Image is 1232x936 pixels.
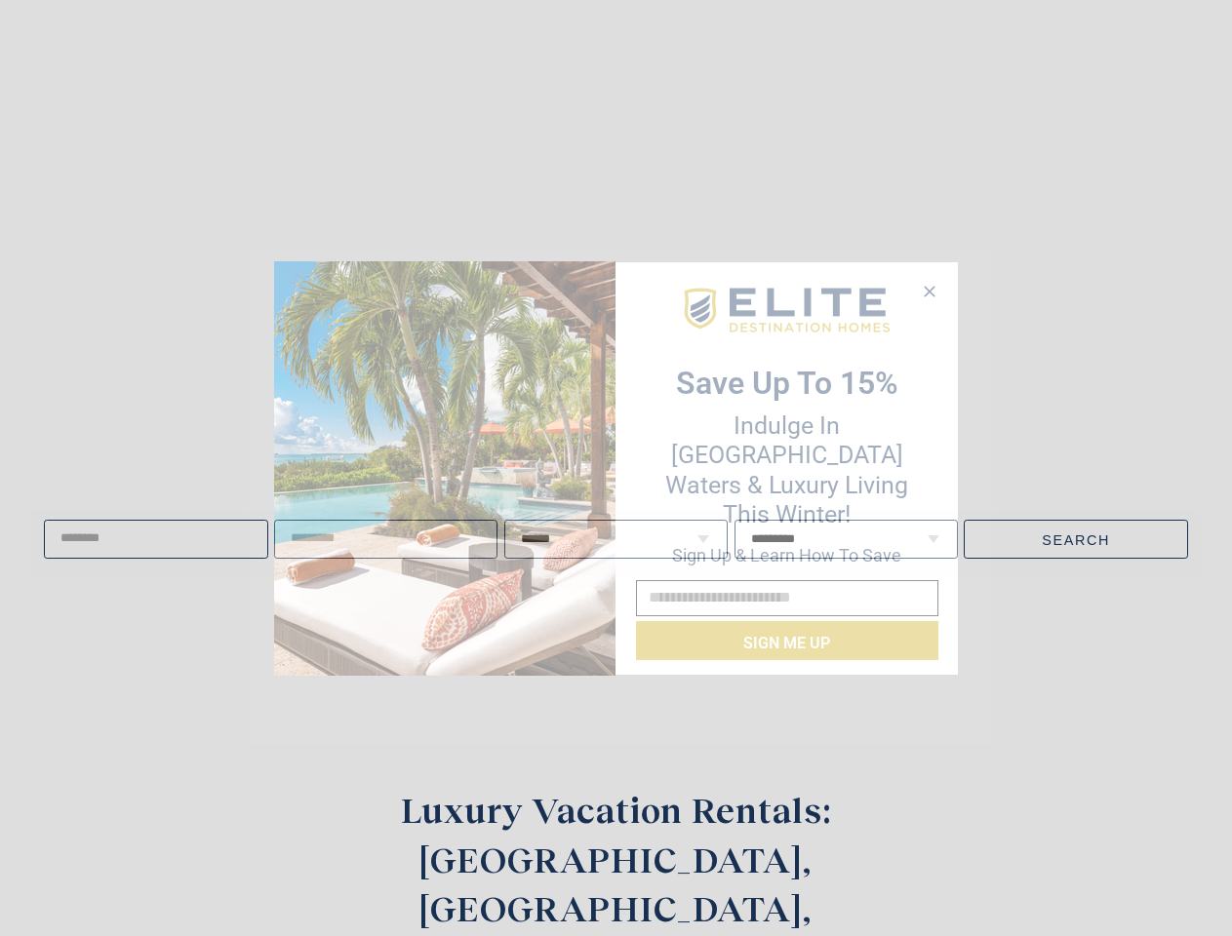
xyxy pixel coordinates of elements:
[681,283,893,339] img: EDH-Logo-Horizontal-217-58px.png
[915,277,943,306] button: Close
[274,261,616,676] img: Desktop-Opt-in-2025-01-10T154433.560.png
[671,411,903,469] span: Indulge in [GEOGRAPHIC_DATA]
[723,500,851,528] span: this winter!
[665,471,908,499] span: Waters & Luxury Living
[636,580,938,616] input: Email
[676,365,898,402] strong: Save up to 15%
[636,621,938,660] button: Sign me up
[672,545,901,565] span: Sign up & learn how to save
